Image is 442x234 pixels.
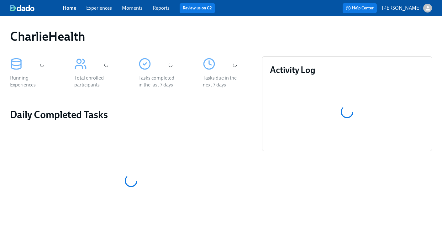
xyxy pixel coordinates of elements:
[270,64,424,75] h3: Activity Log
[203,75,243,88] div: Tasks due in the next 7 days
[382,4,432,13] button: [PERSON_NAME]
[10,29,85,44] h1: CharlieHealth
[382,5,421,12] p: [PERSON_NAME]
[10,5,63,11] a: dado
[10,75,50,88] div: Running Experiences
[346,5,374,11] span: Help Center
[139,75,179,88] div: Tasks completed in the last 7 days
[343,3,377,13] button: Help Center
[86,5,112,11] a: Experiences
[10,108,252,121] h2: Daily Completed Tasks
[180,3,215,13] button: Review us on G2
[63,5,76,11] a: Home
[122,5,143,11] a: Moments
[183,5,212,11] a: Review us on G2
[74,75,114,88] div: Total enrolled participants
[153,5,170,11] a: Reports
[10,5,34,11] img: dado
